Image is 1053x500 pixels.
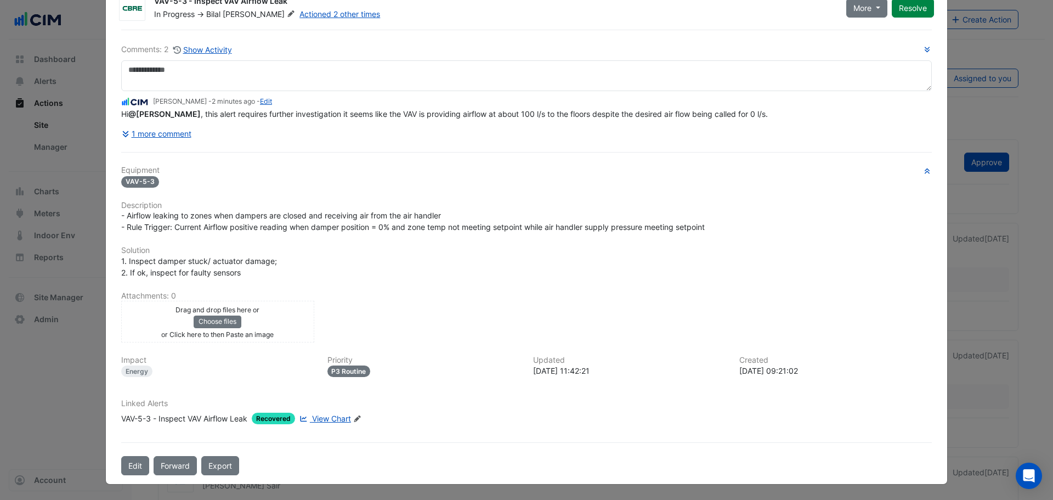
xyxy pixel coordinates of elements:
[1016,463,1042,489] div: Open Intercom Messenger
[194,316,241,328] button: Choose files
[153,97,272,106] small: [PERSON_NAME] - -
[853,2,871,14] span: More
[252,413,295,424] span: Recovered
[212,97,255,105] span: 2025-09-30 11:42:21
[121,43,233,56] div: Comments: 2
[161,330,274,339] small: or Click here to then Paste an image
[154,9,195,19] span: In Progress
[197,9,204,19] span: ->
[121,291,932,301] h6: Attachments: 0
[223,9,297,20] span: [PERSON_NAME]
[297,413,351,424] a: View Chart
[121,246,932,255] h6: Solution
[739,365,932,377] div: [DATE] 09:21:02
[121,399,932,408] h6: Linked Alerts
[121,256,277,277] span: 1. Inspect damper stuck/ actuator damage; 2. If ok, inspect for faulty sensors
[299,9,380,19] a: Actioned 2 other times
[121,456,149,475] button: Edit
[206,9,220,19] span: Bilal
[121,413,247,424] div: VAV-5-3 - Inspect VAV Airflow Leak
[120,3,145,14] img: CBRE Charter Hall
[327,356,520,365] h6: Priority
[173,43,233,56] button: Show Activity
[312,414,351,423] span: View Chart
[533,356,726,365] h6: Updated
[121,211,705,232] span: - Airflow leaking to zones when dampers are closed and receiving air from the air handler - Rule ...
[121,96,149,108] img: CIM
[128,109,201,119] span: bilal.ejaz@charterhallaccess.com.au [CBRE Charter Hall]
[154,456,197,475] button: Forward
[121,176,159,188] span: VAV-5-3
[121,166,932,175] h6: Equipment
[533,365,726,377] div: [DATE] 11:42:21
[327,366,371,377] div: P3 Routine
[739,356,932,365] h6: Created
[201,456,239,475] a: Export
[121,201,932,210] h6: Description
[121,356,314,365] h6: Impact
[121,124,192,143] button: 1 more comment
[121,366,152,377] div: Energy
[121,109,768,119] span: Hi , this alert requires further investigation it seems like the VAV is providing airflow at abou...
[260,97,272,105] a: Edit
[353,415,361,423] fa-icon: Edit Linked Alerts
[175,306,259,314] small: Drag and drop files here or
